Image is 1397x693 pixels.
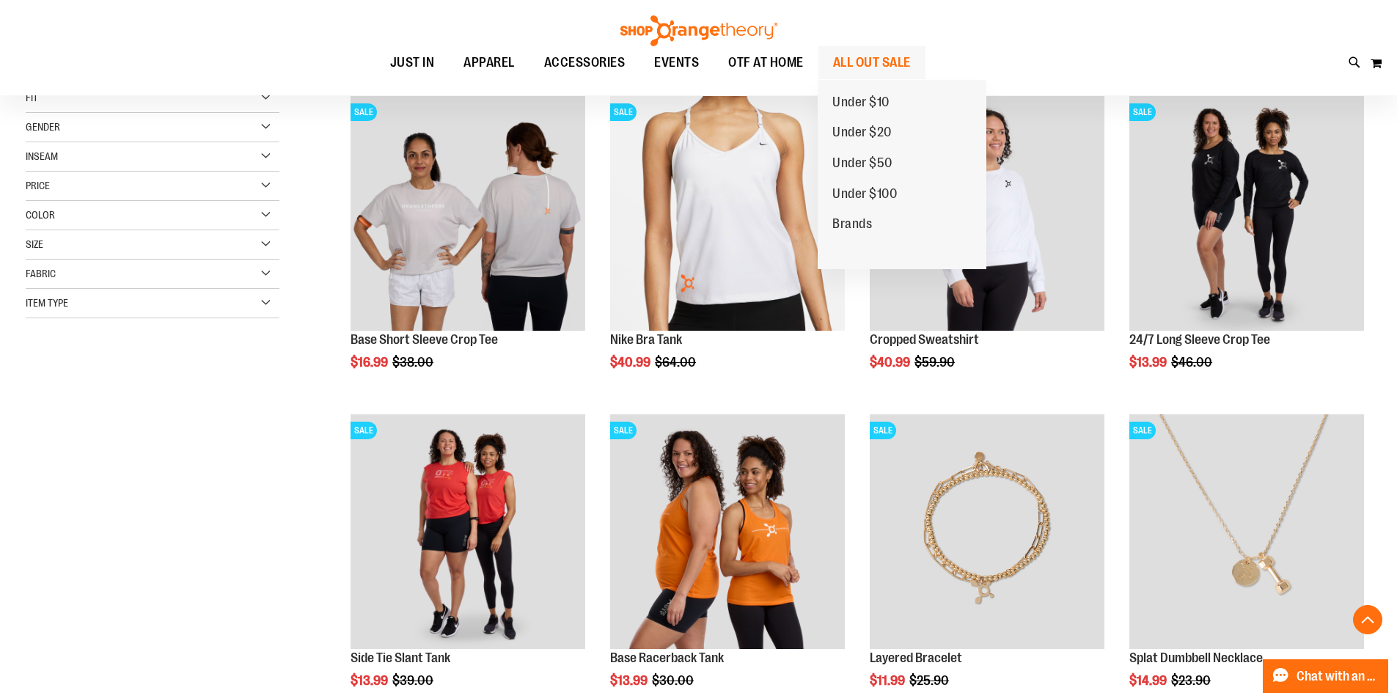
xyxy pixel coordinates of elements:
[610,96,845,331] img: Front facing view of plus Nike Bra Tank
[610,355,653,370] span: $40.99
[862,89,1112,407] div: product
[603,89,852,407] div: product
[351,414,585,649] img: Side Tie Slant Tank
[832,125,892,143] span: Under $20
[870,414,1104,649] img: Layered Bracelet
[1171,673,1213,688] span: $23.90
[1129,332,1270,347] a: 24/7 Long Sleeve Crop Tee
[1129,414,1364,649] img: Front facing view of plus Necklace - Gold
[26,297,68,309] span: Item Type
[610,414,845,651] a: Base Racerback TankSALE
[618,15,780,46] img: Shop Orangetheory
[870,414,1104,651] a: Layered BraceletSALE
[870,673,907,688] span: $11.99
[26,150,58,162] span: Inseam
[1129,673,1169,688] span: $14.99
[610,96,845,333] a: Front facing view of plus Nike Bra TankSALE
[870,650,962,665] a: Layered Bracelet
[544,46,626,79] span: ACCESSORIES
[870,332,979,347] a: Cropped Sweatshirt
[870,355,912,370] span: $40.99
[1353,605,1382,634] button: Back To Top
[26,92,38,103] span: Fit
[610,673,650,688] span: $13.99
[26,238,43,250] span: Size
[610,422,637,439] span: SALE
[1297,670,1379,683] span: Chat with an Expert
[914,355,957,370] span: $59.90
[26,209,55,221] span: Color
[351,414,585,651] a: Side Tie Slant TankSALE
[26,121,60,133] span: Gender
[610,332,682,347] a: Nike Bra Tank
[1263,659,1389,693] button: Chat with an Expert
[351,422,377,439] span: SALE
[1129,422,1156,439] span: SALE
[833,46,911,79] span: ALL OUT SALE
[832,186,897,205] span: Under $100
[610,650,724,665] a: Base Racerback Tank
[1129,650,1263,665] a: Splat Dumbbell Necklace
[351,332,498,347] a: Base Short Sleeve Crop Tee
[343,89,593,407] div: product
[351,650,450,665] a: Side Tie Slant Tank
[1129,96,1364,333] a: 24/7 Long Sleeve Crop TeeSALE
[832,155,892,174] span: Under $50
[1171,355,1214,370] span: $46.00
[463,46,515,79] span: APPAREL
[392,673,436,688] span: $39.00
[652,673,696,688] span: $30.00
[728,46,804,79] span: OTF AT HOME
[26,180,50,191] span: Price
[655,355,698,370] span: $64.00
[610,103,637,121] span: SALE
[351,96,585,331] img: Main Image of Base Short Sleeve Crop Tee
[870,96,1104,331] img: Front facing view of Cropped Sweatshirt
[1129,96,1364,331] img: 24/7 Long Sleeve Crop Tee
[1129,355,1169,370] span: $13.99
[870,422,896,439] span: SALE
[1129,414,1364,651] a: Front facing view of plus Necklace - GoldSALE
[390,46,435,79] span: JUST IN
[351,355,390,370] span: $16.99
[870,96,1104,333] a: Front facing view of Cropped SweatshirtNEW
[610,414,845,649] img: Base Racerback Tank
[351,673,390,688] span: $13.99
[832,95,890,113] span: Under $10
[909,673,951,688] span: $25.90
[351,96,585,333] a: Main Image of Base Short Sleeve Crop TeeSALE
[654,46,699,79] span: EVENTS
[1129,103,1156,121] span: SALE
[351,103,377,121] span: SALE
[26,268,56,279] span: Fabric
[392,355,436,370] span: $38.00
[832,216,872,235] span: Brands
[1122,89,1371,407] div: product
